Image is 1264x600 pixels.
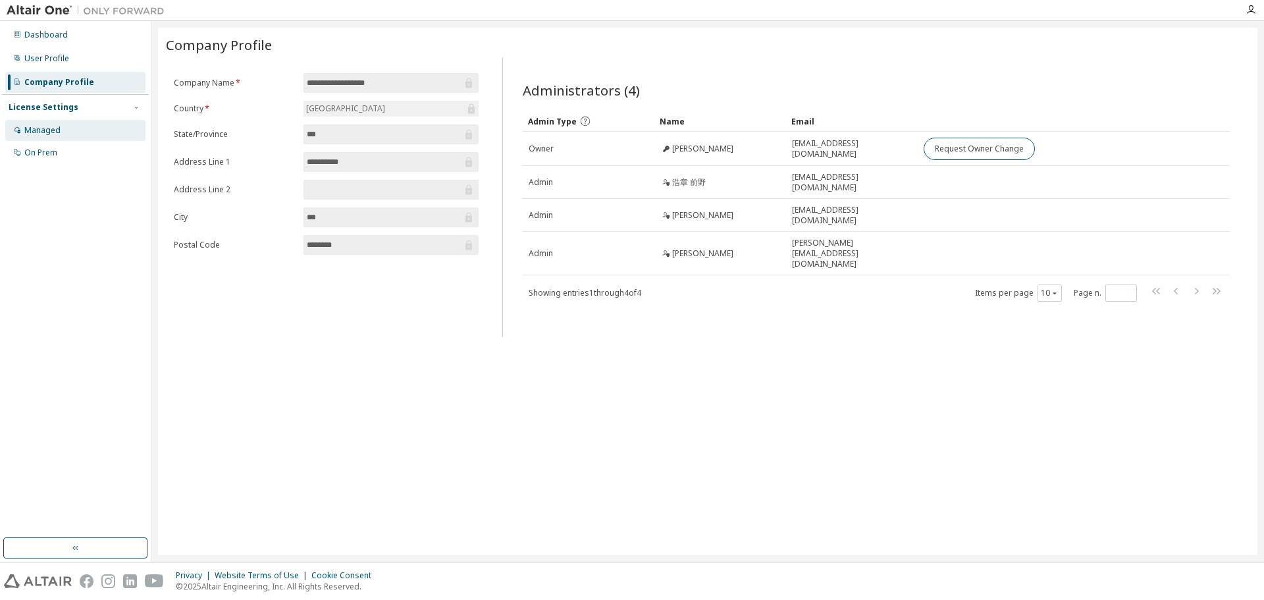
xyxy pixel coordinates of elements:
div: Company Profile [24,77,94,88]
label: Postal Code [174,240,296,250]
div: Website Terms of Use [215,570,311,581]
div: User Profile [24,53,69,64]
label: State/Province [174,129,296,140]
img: Altair One [7,4,171,17]
span: Company Profile [166,36,272,54]
span: Page n. [1074,285,1137,302]
span: Admin [529,248,553,259]
span: [PERSON_NAME] [672,144,733,154]
span: 浩章 前野 [672,177,706,188]
button: 10 [1041,288,1059,298]
span: Admin [529,210,553,221]
span: Administrators (4) [523,81,640,99]
div: Email [791,111,912,132]
span: [PERSON_NAME] [672,248,733,259]
span: Items per page [975,285,1062,302]
label: Company Name [174,78,296,88]
span: [EMAIL_ADDRESS][DOMAIN_NAME] [792,205,912,226]
p: © 2025 Altair Engineering, Inc. All Rights Reserved. [176,581,379,592]
span: [EMAIL_ADDRESS][DOMAIN_NAME] [792,138,912,159]
div: [GEOGRAPHIC_DATA] [303,101,479,117]
label: Address Line 2 [174,184,296,195]
img: youtube.svg [145,574,164,588]
label: City [174,212,296,223]
div: Privacy [176,570,215,581]
div: Name [660,111,781,132]
span: Owner [529,144,554,154]
img: altair_logo.svg [4,574,72,588]
img: linkedin.svg [123,574,137,588]
label: Country [174,103,296,114]
div: Managed [24,125,61,136]
span: Admin [529,177,553,188]
div: [GEOGRAPHIC_DATA] [304,101,387,116]
img: facebook.svg [80,574,93,588]
img: instagram.svg [101,574,115,588]
div: Cookie Consent [311,570,379,581]
span: [PERSON_NAME] [672,210,733,221]
span: [EMAIL_ADDRESS][DOMAIN_NAME] [792,172,912,193]
span: Showing entries 1 through 4 of 4 [529,287,641,298]
button: Request Owner Change [924,138,1035,160]
label: Address Line 1 [174,157,296,167]
div: Dashboard [24,30,68,40]
span: Admin Type [528,116,577,127]
div: On Prem [24,148,57,158]
span: [PERSON_NAME][EMAIL_ADDRESS][DOMAIN_NAME] [792,238,912,269]
div: License Settings [9,102,78,113]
